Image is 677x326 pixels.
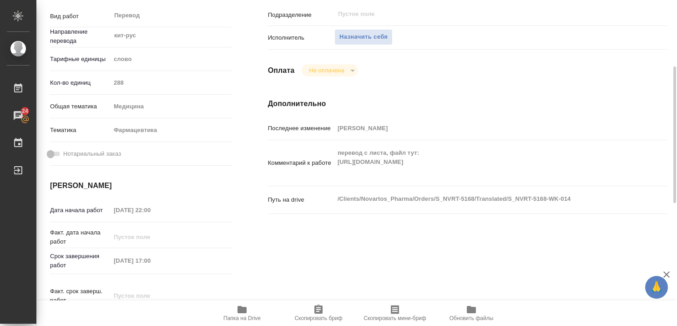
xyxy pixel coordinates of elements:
[268,65,295,76] h4: Оплата
[16,107,34,116] span: 24
[268,10,334,20] p: Подразделение
[645,276,668,299] button: 🙏
[111,76,232,89] input: Пустое поле
[111,289,190,302] input: Пустое поле
[111,230,190,244] input: Пустое поле
[334,29,393,45] button: Назначить себя
[334,191,634,207] textarea: /Clients/Novartos_Pharma/Orders/S_NVRT-5168/Translated/S_NVRT-5168-WK-014
[337,9,612,20] input: Пустое поле
[334,145,634,179] textarea: перевод с листа, файл тут: [URL][DOMAIN_NAME]
[50,126,111,135] p: Тематика
[334,122,634,135] input: Пустое поле
[50,27,111,46] p: Направление перевода
[50,287,111,305] p: Факт. срок заверш. работ
[280,301,357,326] button: Скопировать бриф
[450,315,494,321] span: Обновить файлы
[111,51,232,67] div: слово
[302,64,358,76] div: Не оплачена
[433,301,510,326] button: Обновить файлы
[111,204,190,217] input: Пустое поле
[50,55,111,64] p: Тарифные единицы
[111,99,232,114] div: Медицина
[50,228,111,246] p: Факт. дата начала работ
[268,158,334,168] p: Комментарий к работе
[50,102,111,111] p: Общая тематика
[364,315,426,321] span: Скопировать мини-бриф
[357,301,433,326] button: Скопировать мини-бриф
[268,195,334,204] p: Путь на drive
[50,252,111,270] p: Срок завершения работ
[50,78,111,87] p: Кол-во единиц
[268,33,334,42] p: Исполнитель
[649,278,664,297] span: 🙏
[223,315,261,321] span: Папка на Drive
[339,32,388,42] span: Назначить себя
[50,206,111,215] p: Дата начала работ
[63,149,121,158] span: Нотариальный заказ
[2,104,34,127] a: 24
[111,122,232,138] div: Фармацевтика
[306,66,347,74] button: Не оплачена
[294,315,342,321] span: Скопировать бриф
[268,98,667,109] h4: Дополнительно
[50,12,111,21] p: Вид работ
[268,124,334,133] p: Последнее изменение
[50,180,232,191] h4: [PERSON_NAME]
[204,301,280,326] button: Папка на Drive
[111,254,190,267] input: Пустое поле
